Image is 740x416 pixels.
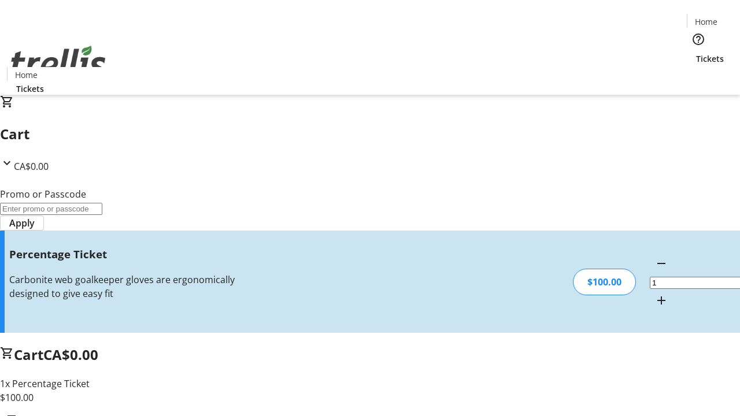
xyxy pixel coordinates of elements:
[687,16,724,28] a: Home
[9,216,35,230] span: Apply
[650,289,673,312] button: Increment by one
[9,246,262,262] h3: Percentage Ticket
[687,65,710,88] button: Cart
[696,53,724,65] span: Tickets
[9,273,262,300] div: Carbonite web goalkeeper gloves are ergonomically designed to give easy fit
[7,83,53,95] a: Tickets
[687,28,710,51] button: Help
[16,83,44,95] span: Tickets
[8,69,45,81] a: Home
[14,160,49,173] span: CA$0.00
[650,252,673,275] button: Decrement by one
[687,53,733,65] a: Tickets
[695,16,717,28] span: Home
[43,345,98,364] span: CA$0.00
[15,69,38,81] span: Home
[573,269,636,295] div: $100.00
[7,33,110,91] img: Orient E2E Organization FhsNP1R4s6's Logo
